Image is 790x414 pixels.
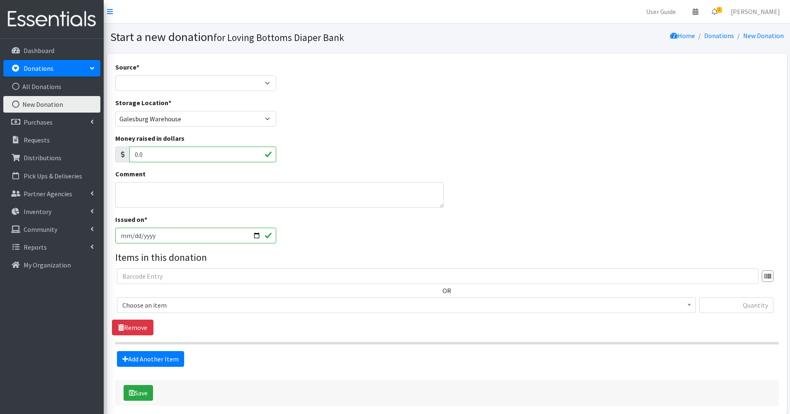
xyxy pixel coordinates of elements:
[122,299,690,311] span: Choose an item
[117,268,758,284] input: Barcode Entry
[717,7,722,13] span: 2
[115,133,185,143] label: Money raised in dollars
[115,250,779,265] legend: Items in this donation
[3,42,100,59] a: Dashboard
[168,99,171,107] abbr: required
[112,320,153,335] a: Remove
[24,190,72,198] p: Partner Agencies
[3,78,100,95] a: All Donations
[3,114,100,130] a: Purchases
[24,243,47,251] p: Reports
[699,297,773,313] input: Quantity
[3,168,100,184] a: Pick Ups & Deliveries
[639,3,683,20] a: User Guide
[115,62,139,72] label: Source
[144,215,147,224] abbr: required
[3,257,100,273] a: My Organization
[724,3,787,20] a: [PERSON_NAME]
[24,46,54,55] p: Dashboard
[115,98,171,108] label: Storage Location
[115,214,147,224] label: Issued on
[3,239,100,255] a: Reports
[704,31,734,40] a: Donations
[24,172,82,180] p: Pick Ups & Deliveries
[24,154,61,162] p: Distributions
[214,31,344,43] small: for Loving Bottoms Diaper Bank
[24,136,50,144] p: Requests
[442,286,451,296] label: OR
[24,225,57,233] p: Community
[3,96,100,113] a: New Donation
[743,31,784,40] a: New Donation
[117,351,184,367] a: Add Another Item
[115,169,146,179] label: Comment
[3,5,100,33] img: HumanEssentials
[24,64,53,72] p: Donations
[3,185,100,202] a: Partner Agencies
[3,132,100,148] a: Requests
[124,385,153,401] button: Save
[24,261,71,269] p: My Organization
[670,31,695,40] a: Home
[110,30,444,44] h1: Start a new donation
[3,221,100,238] a: Community
[3,60,100,77] a: Donations
[136,63,139,71] abbr: required
[24,207,51,216] p: Inventory
[3,203,100,220] a: Inventory
[3,149,100,166] a: Distributions
[117,297,696,313] span: Choose an item
[24,118,53,126] p: Purchases
[705,3,724,20] a: 2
